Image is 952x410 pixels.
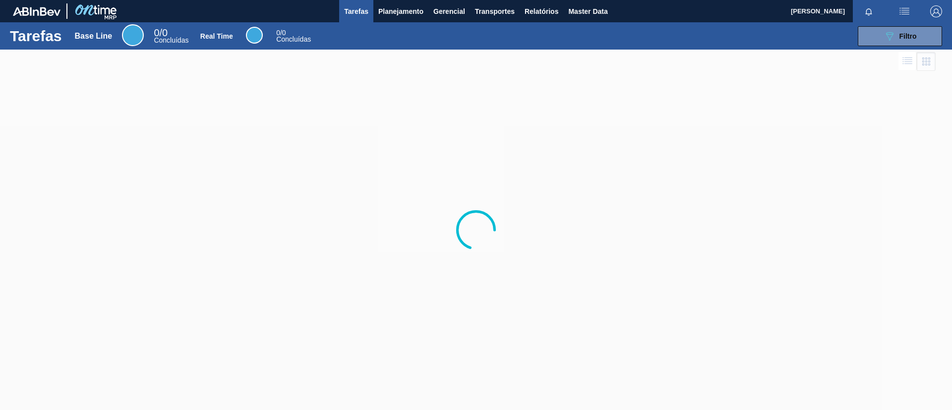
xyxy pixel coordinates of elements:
span: Master Data [568,5,607,17]
span: Gerencial [433,5,465,17]
span: Planejamento [378,5,423,17]
span: / 0 [154,27,168,38]
span: Transportes [475,5,515,17]
img: TNhmsLtSVTkK8tSr43FrP2fwEKptu5GPRR3wAAAABJRU5ErkJggg== [13,7,60,16]
div: Base Line [75,32,113,41]
div: Real Time [246,27,263,44]
div: Real Time [200,32,233,40]
span: / 0 [276,29,286,37]
h1: Tarefas [10,30,62,42]
button: Notificações [853,4,885,18]
div: Real Time [276,30,311,43]
span: 0 [154,27,159,38]
img: userActions [898,5,910,17]
button: Filtro [858,26,942,46]
span: Relatórios [525,5,558,17]
span: Filtro [899,32,917,40]
span: Concluídas [154,36,188,44]
div: Base Line [122,24,144,46]
span: 0 [276,29,280,37]
img: Logout [930,5,942,17]
span: Tarefas [344,5,368,17]
span: Concluídas [276,35,311,43]
div: Base Line [154,29,188,44]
